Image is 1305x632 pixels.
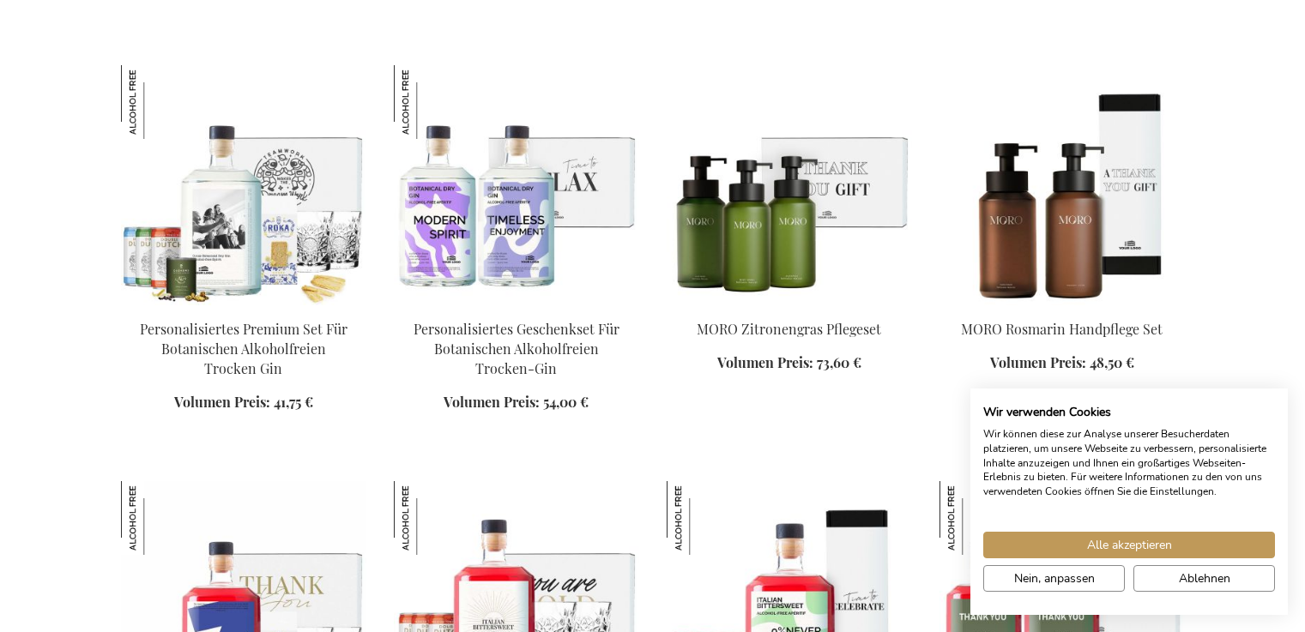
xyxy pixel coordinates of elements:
span: Volumen Preis: [174,393,270,411]
span: 41,75 € [274,393,313,411]
a: MORO Lemongrass Care Set [667,298,912,315]
img: Personalisiertes Geschenkset Für Botanischen Alkoholfreien Trocken-Gin [394,65,468,139]
span: Volumen Preis: [444,393,540,411]
a: Personalisiertes Geschenkset Für Botanischen Alkoholfreien Trocken-Gin [414,320,619,377]
a: Volumen Preis: 48,50 € [990,353,1134,373]
p: Wir können diese zur Analyse unserer Besucherdaten platzieren, um unsere Webseite zu verbessern, ... [983,427,1275,499]
a: Volumen Preis: 54,00 € [444,393,589,412]
img: Personalisiertes Alkoholfreies Italienisches Bittersweet Set [667,481,740,555]
span: 54,00 € [543,393,589,411]
img: MORO Lemongrass Care Set [667,65,912,305]
img: Personalisiertes Alkoholfreies Italienisches Bittersweet Geschenk [394,481,468,555]
a: Volumen Preis: 41,75 € [174,393,313,412]
a: Personalised Non-Alcoholic Botanical Dry Gin Premium Set Personalisiertes Premium Set Für Botanis... [121,298,366,315]
button: cookie Einstellungen anpassen [983,565,1125,592]
img: Personalisiertes Alkoholfreies Italienisches Bittersweet Duo-Geschenkset [939,481,1013,555]
button: Akzeptieren Sie alle cookies [983,532,1275,558]
span: 73,60 € [817,353,861,371]
a: MORO Rosemary Handcare Set [939,298,1185,315]
img: Personalised Non-Alcoholic Botanical Dry Gin Premium Set [121,65,366,305]
img: Personalisiertes Alkoholfreies Italienisches Bittersweet Premium Set [121,481,195,555]
img: Personalised Non-Alcoholic Botanical Dry Gin Duo Gift Set [394,65,639,305]
img: MORO Rosemary Handcare Set [939,65,1185,305]
a: Personalisiertes Premium Set Für Botanischen Alkoholfreien Trocken Gin [140,320,347,377]
a: Volumen Preis: 73,60 € [717,353,861,373]
span: 48,50 € [1090,353,1134,371]
a: MORO Rosmarin Handpflege Set [961,320,1163,338]
button: Alle verweigern cookies [1133,565,1275,592]
a: Personalised Non-Alcoholic Botanical Dry Gin Duo Gift Set Personalisiertes Geschenkset Für Botani... [394,298,639,315]
span: Ablehnen [1179,569,1230,587]
span: Alle akzeptieren [1087,536,1172,554]
h2: Wir verwenden Cookies [983,405,1275,420]
span: Nein, anpassen [1014,569,1095,587]
span: Volumen Preis: [990,353,1086,371]
a: MORO Zitronengras Pflegeset [697,320,881,338]
img: Personalisiertes Premium Set Für Botanischen Alkoholfreien Trocken Gin [121,65,195,139]
span: Volumen Preis: [717,353,813,371]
